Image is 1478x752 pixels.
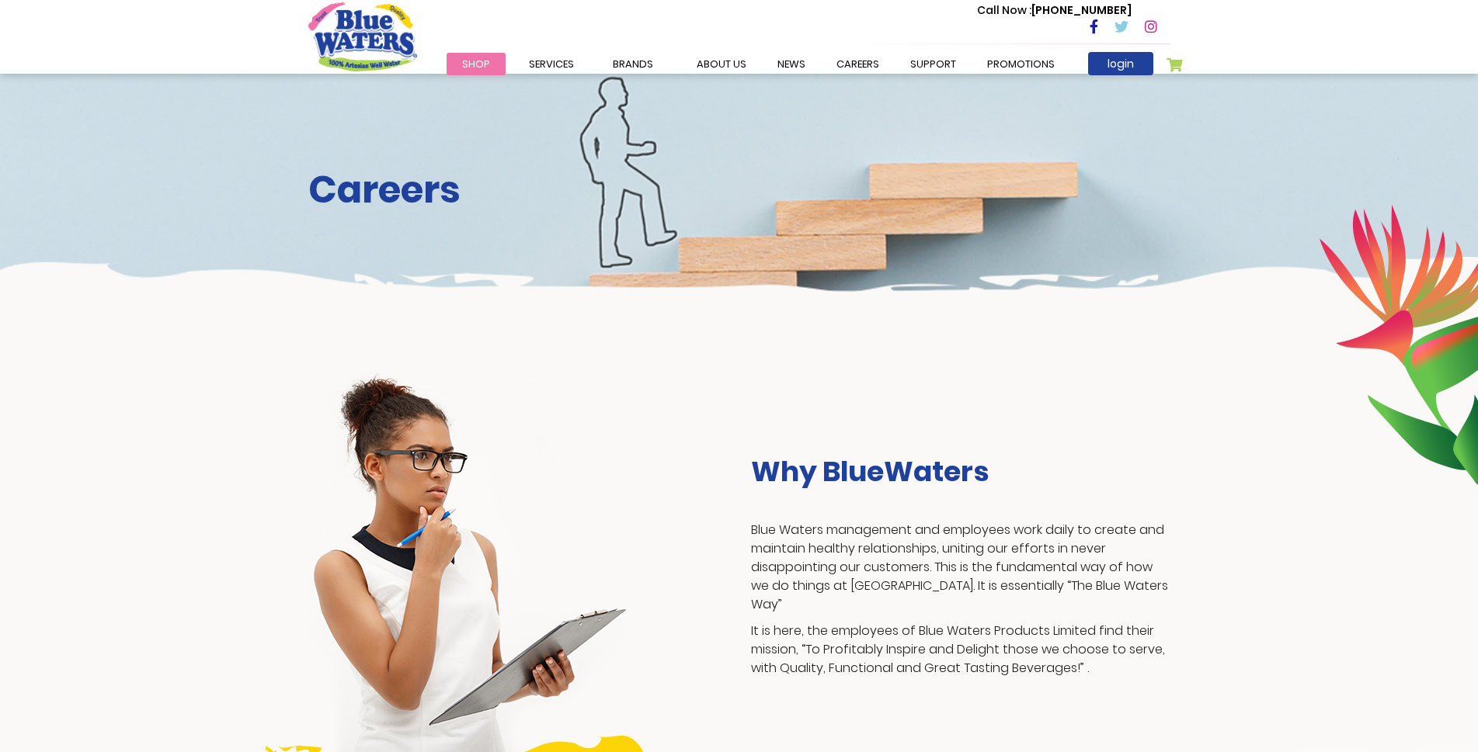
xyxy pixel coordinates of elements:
[308,168,1170,213] h2: Careers
[462,57,490,71] span: Shop
[1319,204,1478,485] img: career-intro-leaves.png
[895,53,972,75] a: support
[977,2,1031,18] span: Call Now :
[529,57,574,71] span: Services
[972,53,1070,75] a: Promotions
[977,2,1132,19] p: [PHONE_NUMBER]
[308,2,417,71] a: store logo
[821,53,895,75] a: careers
[751,622,1170,677] p: It is here, the employees of Blue Waters Products Limited find their mission, “To Profitably Insp...
[681,53,762,75] a: about us
[751,455,1170,488] h3: Why BlueWaters
[1088,52,1153,75] a: login
[762,53,821,75] a: News
[613,57,653,71] span: Brands
[751,521,1170,614] p: Blue Waters management and employees work daily to create and maintain healthy relationships, uni...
